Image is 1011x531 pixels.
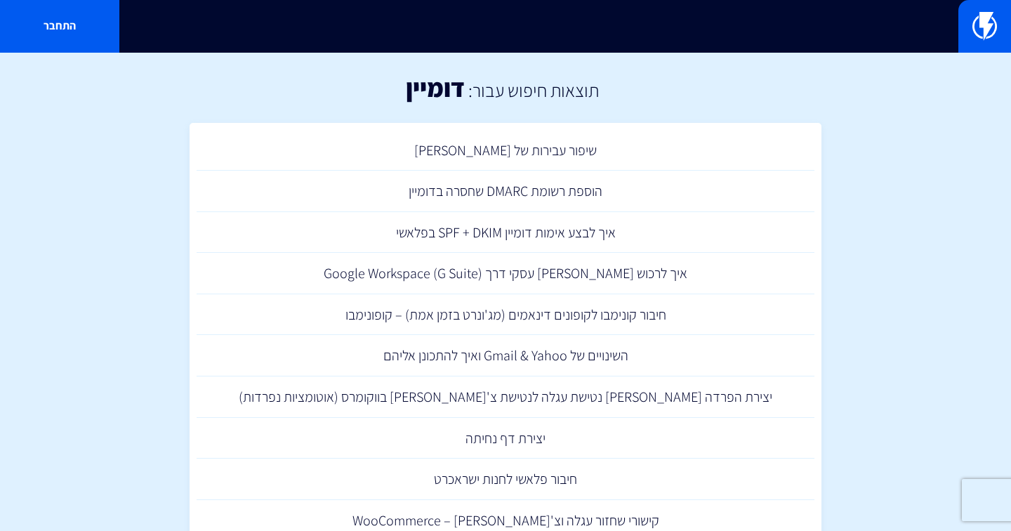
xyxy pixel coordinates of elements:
[197,130,814,171] a: שיפור עבירות של [PERSON_NAME]
[197,212,814,254] a: איך לבצע אימות דומיין SPF + DKIM בפלאשי
[197,376,814,418] a: יצירת הפרדה [PERSON_NAME] נטישת עגלה לנטישת צ'[PERSON_NAME] בווקומרס (אוטומציות נפרדות)
[406,74,465,102] h1: דומיין
[197,171,814,212] a: הוספת רשומת DMARC שחסרה בדומיין
[197,335,814,376] a: השינויים של Gmail & Yahoo ואיך להתכונן אליהם
[197,294,814,336] a: חיבור קונימבו לקופונים דינאמים (מג'ונרט בזמן אמת) – קופונימבו
[197,418,814,459] a: יצירת דף נחיתה
[197,459,814,500] a: חיבור פלאשי לחנות ישראכרט
[465,80,599,100] h2: תוצאות חיפוש עבור:
[197,253,814,294] a: איך לרכוש [PERSON_NAME] עסקי דרך ‏Google Workspace (G Suite)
